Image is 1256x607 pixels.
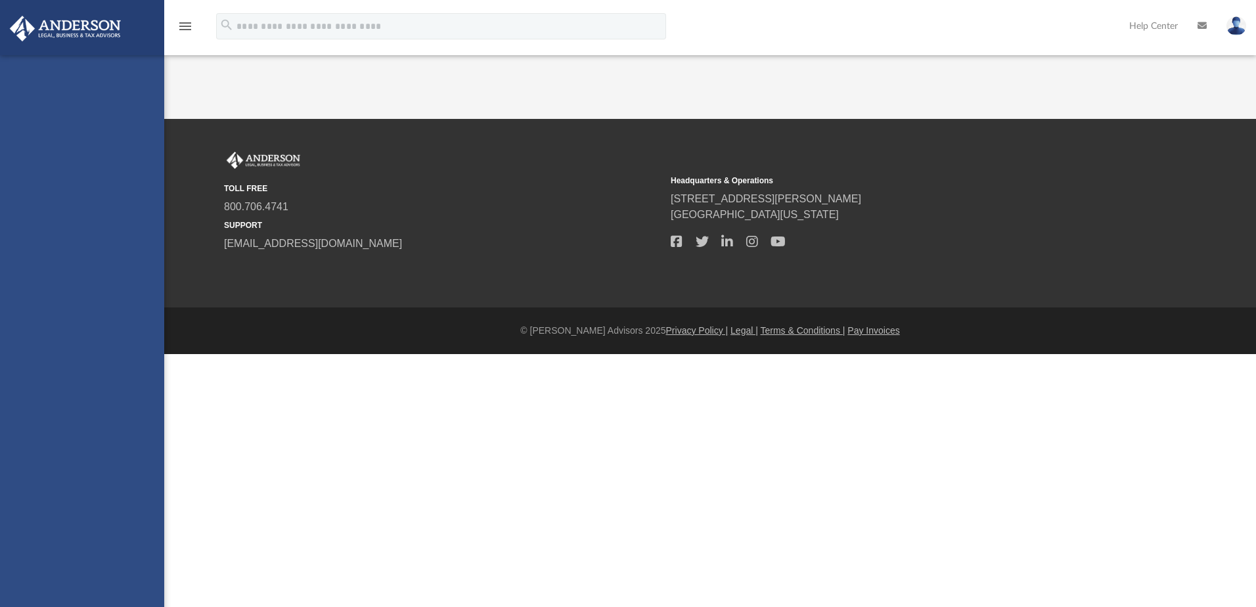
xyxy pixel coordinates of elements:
img: User Pic [1226,16,1246,35]
div: © [PERSON_NAME] Advisors 2025 [164,324,1256,338]
a: Pay Invoices [847,325,899,336]
i: menu [177,18,193,34]
img: Anderson Advisors Platinum Portal [6,16,125,41]
a: Legal | [730,325,758,336]
a: Terms & Conditions | [761,325,845,336]
a: [EMAIL_ADDRESS][DOMAIN_NAME] [224,238,402,249]
a: menu [177,25,193,34]
i: search [219,18,234,32]
small: TOLL FREE [224,183,662,194]
small: SUPPORT [224,219,662,231]
a: Privacy Policy | [666,325,729,336]
img: Anderson Advisors Platinum Portal [224,152,303,169]
a: [STREET_ADDRESS][PERSON_NAME] [671,193,861,204]
small: Headquarters & Operations [671,175,1108,187]
a: [GEOGRAPHIC_DATA][US_STATE] [671,209,839,220]
a: 800.706.4741 [224,201,288,212]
